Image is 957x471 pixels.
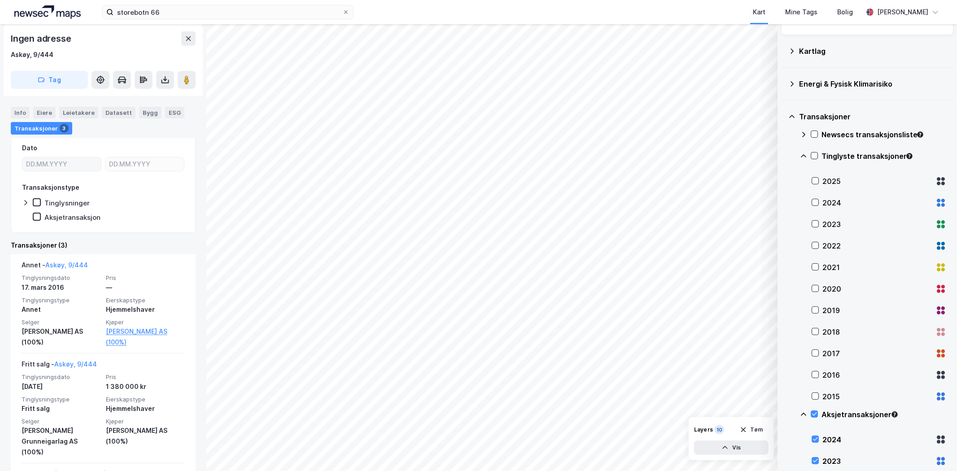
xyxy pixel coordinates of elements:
[837,7,853,17] div: Bolig
[822,456,932,467] div: 2023
[22,260,88,274] div: Annet -
[106,326,185,348] a: [PERSON_NAME] AS (100%)
[102,107,135,118] div: Datasett
[799,78,946,89] div: Energi & Fysisk Klimarisiko
[822,348,932,359] div: 2017
[822,176,932,187] div: 2025
[912,428,957,471] iframe: Chat Widget
[822,434,932,445] div: 2024
[799,111,946,122] div: Transaksjoner
[22,157,101,171] input: DD.MM.YYYY
[822,283,932,294] div: 2020
[799,46,946,57] div: Kartlag
[694,426,713,433] div: Layers
[905,152,913,160] div: Tooltip anchor
[753,7,765,17] div: Kart
[11,240,196,251] div: Transaksjoner (3)
[822,129,946,140] div: Newsecs transaksjonsliste
[912,428,957,471] div: Kontrollprogram for chat
[106,425,185,447] div: [PERSON_NAME] AS (100%)
[822,305,932,316] div: 2019
[60,124,69,133] div: 3
[11,107,30,118] div: Info
[22,418,101,425] span: Selger
[165,107,184,118] div: ESG
[22,396,101,403] span: Tinglysningstype
[106,373,185,381] span: Pris
[22,326,101,348] div: [PERSON_NAME] AS (100%)
[106,381,185,392] div: 1 380 000 kr
[139,107,162,118] div: Bygg
[106,304,185,315] div: Hjemmelshaver
[822,327,932,337] div: 2018
[54,360,97,368] a: Askøy, 9/444
[22,143,37,153] div: Dato
[22,304,101,315] div: Annet
[106,282,185,293] div: —
[106,274,185,282] span: Pris
[877,7,928,17] div: [PERSON_NAME]
[822,219,932,230] div: 2023
[785,7,817,17] div: Mine Tags
[44,199,90,207] div: Tinglysninger
[22,373,101,381] span: Tinglysningsdato
[734,423,769,437] button: Tøm
[11,71,88,89] button: Tag
[105,157,184,171] input: DD.MM.YYYY
[715,425,724,434] div: 10
[22,425,101,458] div: [PERSON_NAME] Grunneigarlag AS (100%)
[106,396,185,403] span: Eierskapstype
[106,403,185,414] div: Hjemmelshaver
[22,274,101,282] span: Tinglysningsdato
[22,381,101,392] div: [DATE]
[44,213,101,222] div: Aksjetransaksjon
[694,440,769,455] button: Vis
[822,262,932,273] div: 2021
[59,107,98,118] div: Leietakere
[22,282,101,293] div: 17. mars 2016
[822,197,932,208] div: 2024
[11,49,53,60] div: Askøy, 9/444
[33,107,56,118] div: Eiere
[822,151,946,161] div: Tinglyste transaksjoner
[22,297,101,304] span: Tinglysningstype
[106,318,185,326] span: Kjøper
[45,261,88,269] a: Askøy, 9/444
[14,5,81,19] img: logo.a4113a55bc3d86da70a041830d287a7e.svg
[22,403,101,414] div: Fritt salg
[916,131,924,139] div: Tooltip anchor
[114,5,342,19] input: Søk på adresse, matrikkel, gårdeiere, leietakere eller personer
[891,410,899,419] div: Tooltip anchor
[822,240,932,251] div: 2022
[22,318,101,326] span: Selger
[106,418,185,425] span: Kjøper
[822,391,932,402] div: 2015
[822,409,946,420] div: Aksjetransaksjoner
[11,122,72,135] div: Transaksjoner
[106,297,185,304] span: Eierskapstype
[22,359,97,373] div: Fritt salg -
[22,182,79,193] div: Transaksjonstype
[822,370,932,380] div: 2016
[11,31,73,46] div: Ingen adresse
